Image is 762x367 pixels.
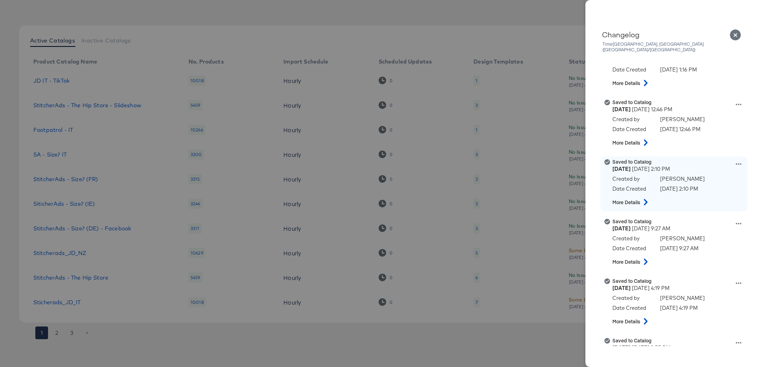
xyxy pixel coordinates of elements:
div: [DATE] 9:27 AM [612,225,745,232]
div: Created by [612,235,652,242]
div: [DATE] 12:46 PM [660,126,700,133]
div: [DATE] 12:46 PM [612,106,745,113]
div: Date Created [612,304,652,312]
div: [DATE] 4:19 PM [612,284,745,292]
strong: Saved to Catalog [612,158,652,165]
div: Created by [612,116,652,123]
div: Time [GEOGRAPHIC_DATA], [GEOGRAPHIC_DATA] ([GEOGRAPHIC_DATA]/[GEOGRAPHIC_DATA]) [602,41,742,52]
div: Date Created [612,66,652,73]
strong: [DATE] [612,225,631,232]
strong: More Details [612,80,640,87]
div: [DATE] 3:55 PM [612,344,745,352]
div: [PERSON_NAME] [660,294,705,302]
div: [PERSON_NAME] [660,116,705,123]
strong: More Details [612,139,640,146]
strong: Saved to Catalog [612,218,652,224]
strong: Saved to Catalog [612,337,652,344]
strong: More Details [612,259,640,265]
strong: More Details [612,199,640,206]
strong: More Details [612,318,640,325]
strong: [DATE] [612,285,631,291]
div: [PERSON_NAME] [660,235,705,242]
div: Created by [612,294,652,302]
div: [DATE] 9:27 AM [660,245,698,252]
div: Changelog [602,30,742,39]
div: [DATE] 1:16 PM [660,66,697,73]
div: [DATE] 4:19 PM [660,304,698,312]
strong: [DATE] [612,106,631,112]
strong: Saved to Catalog [612,99,652,105]
div: [DATE] 2:10 PM [612,165,745,173]
strong: [DATE] [612,166,631,172]
div: Created by [612,175,652,183]
div: Date Created [612,245,652,252]
strong: Saved to Catalog [612,278,652,284]
button: Close [724,24,747,46]
div: [DATE] 2:10 PM [660,185,698,193]
div: Date Created [612,185,652,193]
strong: [DATE] [612,344,631,351]
div: [PERSON_NAME] [660,175,705,183]
div: Date Created [612,126,652,133]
